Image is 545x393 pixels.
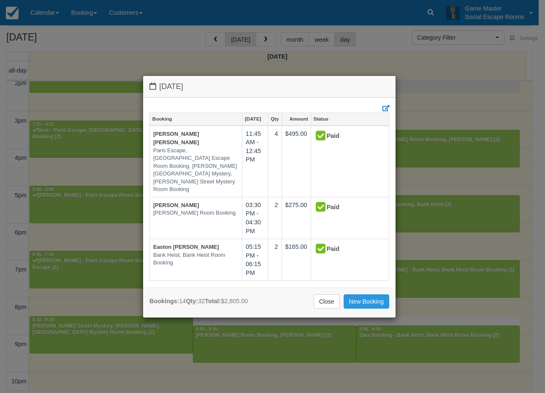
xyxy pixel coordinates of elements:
[242,126,268,197] td: 11:45 AM - 12:45 PM
[149,298,179,304] strong: Bookings:
[268,113,281,125] a: Qty
[282,113,311,125] a: Amount
[268,197,282,239] td: 2
[205,298,221,304] strong: Total:
[153,244,219,250] a: Easton [PERSON_NAME]
[315,129,378,143] div: Paid
[282,281,311,323] td: $385.00
[315,242,378,256] div: Paid
[268,239,282,281] td: 2
[314,294,340,309] a: Close
[153,209,239,217] em: [PERSON_NAME] Room Booking
[311,113,389,125] a: Status
[149,297,248,306] div: 14 32 $2,805.00
[282,239,311,281] td: $165.00
[153,131,199,146] a: [PERSON_NAME] [PERSON_NAME]
[186,298,198,304] strong: Qty:
[242,113,268,125] a: [DATE]
[149,82,389,91] h4: [DATE]
[242,197,268,239] td: 03:30 PM - 04:30 PM
[153,202,199,208] a: [PERSON_NAME]
[242,281,268,323] td: 05:00 PM - 06:00 PM
[268,126,282,197] td: 4
[282,126,311,197] td: $495.00
[268,281,282,323] td: 2
[153,147,239,194] em: Paris Escape, [GEOGRAPHIC_DATA] Escape Room Booking, [PERSON_NAME][GEOGRAPHIC_DATA] Mystery, [PER...
[242,239,268,281] td: 05:15 PM - 06:15 PM
[315,201,378,214] div: Paid
[344,294,390,309] a: New Booking
[150,113,242,125] a: Booking
[282,197,311,239] td: $275.00
[153,251,239,267] em: Bank Heist, Bank Heist Room Booking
